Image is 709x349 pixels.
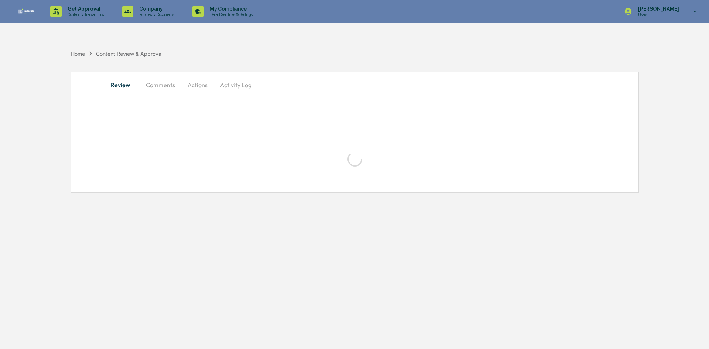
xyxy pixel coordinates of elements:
div: secondary tabs example [107,76,603,94]
p: Data, Deadlines & Settings [204,12,256,17]
p: [PERSON_NAME] [632,6,683,12]
p: Users [632,12,683,17]
p: Get Approval [62,6,107,12]
button: Actions [181,76,214,94]
p: Policies & Documents [133,12,178,17]
img: logo [18,8,35,14]
p: My Compliance [204,6,256,12]
div: Content Review & Approval [96,51,162,57]
p: Content & Transactions [62,12,107,17]
div: Home [71,51,85,57]
button: Activity Log [214,76,257,94]
button: Review [107,76,140,94]
button: Comments [140,76,181,94]
p: Company [133,6,178,12]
